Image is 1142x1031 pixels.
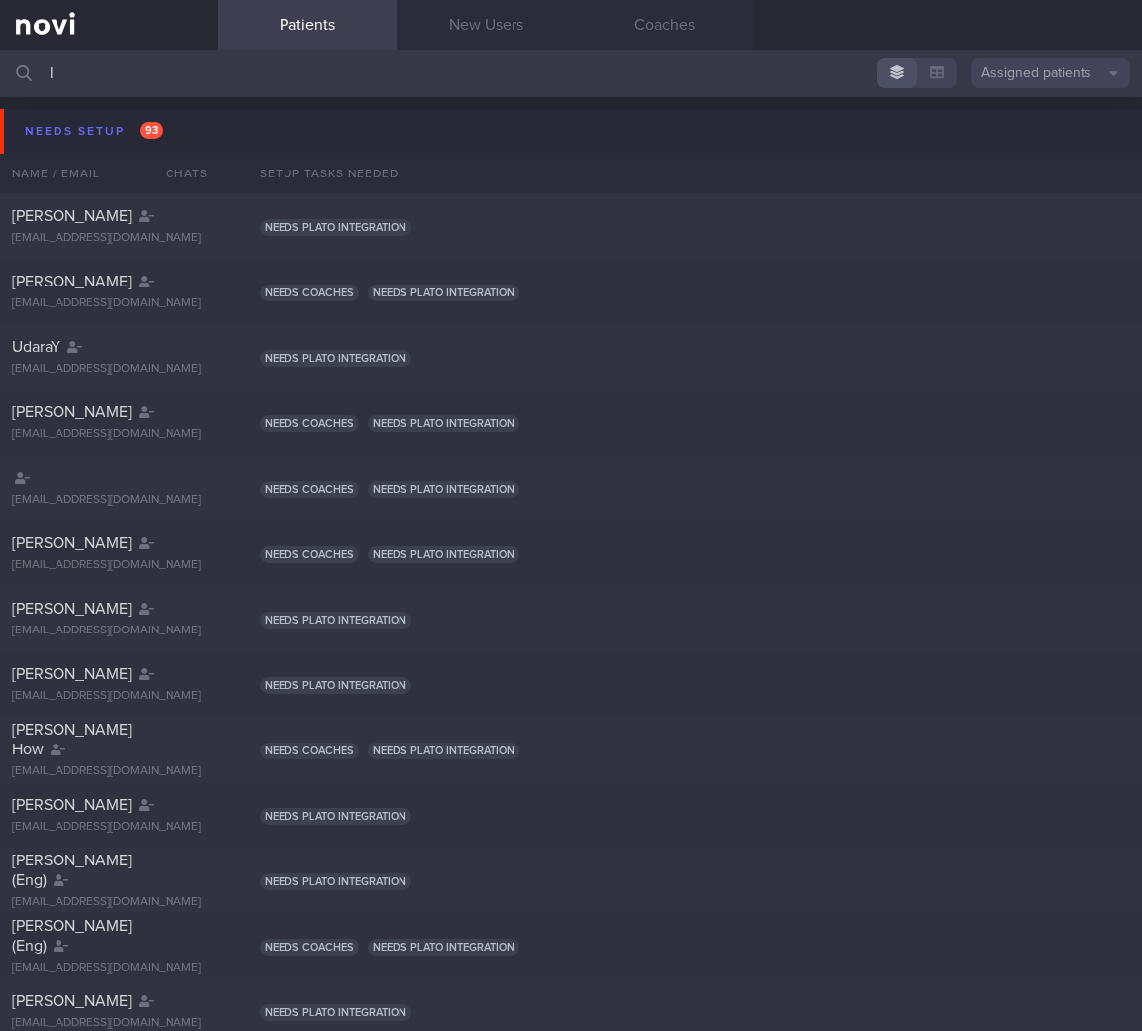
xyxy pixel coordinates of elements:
[12,624,206,638] div: [EMAIL_ADDRESS][DOMAIN_NAME]
[12,274,132,289] span: [PERSON_NAME]
[368,481,519,498] span: Needs plato integration
[12,1016,206,1031] div: [EMAIL_ADDRESS][DOMAIN_NAME]
[12,895,206,910] div: [EMAIL_ADDRESS][DOMAIN_NAME]
[260,808,411,825] span: Needs plato integration
[12,689,206,704] div: [EMAIL_ADDRESS][DOMAIN_NAME]
[260,1004,411,1021] span: Needs plato integration
[12,601,132,617] span: [PERSON_NAME]
[260,285,359,301] span: Needs coaches
[12,296,206,311] div: [EMAIL_ADDRESS][DOMAIN_NAME]
[368,939,519,956] span: Needs plato integration
[12,797,132,813] span: [PERSON_NAME]
[260,743,359,759] span: Needs coaches
[260,350,411,367] span: Needs plato integration
[12,666,132,682] span: [PERSON_NAME]
[260,481,359,498] span: Needs coaches
[368,285,519,301] span: Needs plato integration
[368,546,519,563] span: Needs plato integration
[12,961,206,975] div: [EMAIL_ADDRESS][DOMAIN_NAME]
[260,546,359,563] span: Needs coaches
[260,612,411,629] span: Needs plato integration
[12,722,132,757] span: [PERSON_NAME] How
[368,415,519,432] span: Needs plato integration
[12,493,206,508] div: [EMAIL_ADDRESS][DOMAIN_NAME]
[139,154,218,193] div: Chats
[12,853,132,888] span: [PERSON_NAME] (Eng)
[12,820,206,835] div: [EMAIL_ADDRESS][DOMAIN_NAME]
[368,743,519,759] span: Needs plato integration
[971,58,1130,88] button: Assigned patients
[12,231,206,246] div: [EMAIL_ADDRESS][DOMAIN_NAME]
[12,362,206,377] div: [EMAIL_ADDRESS][DOMAIN_NAME]
[12,764,206,779] div: [EMAIL_ADDRESS][DOMAIN_NAME]
[260,939,359,956] span: Needs coaches
[12,993,132,1009] span: [PERSON_NAME]
[260,415,359,432] span: Needs coaches
[12,558,206,573] div: [EMAIL_ADDRESS][DOMAIN_NAME]
[260,873,411,890] span: Needs plato integration
[12,535,132,551] span: [PERSON_NAME]
[12,427,206,442] div: [EMAIL_ADDRESS][DOMAIN_NAME]
[12,918,132,954] span: [PERSON_NAME] (Eng)
[12,404,132,420] span: [PERSON_NAME]
[140,122,163,139] span: 93
[260,677,411,694] span: Needs plato integration
[20,118,168,145] div: Needs setup
[260,219,411,236] span: Needs plato integration
[12,339,60,355] span: UdaraY
[248,154,1142,193] div: Setup tasks needed
[12,208,132,224] span: [PERSON_NAME]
